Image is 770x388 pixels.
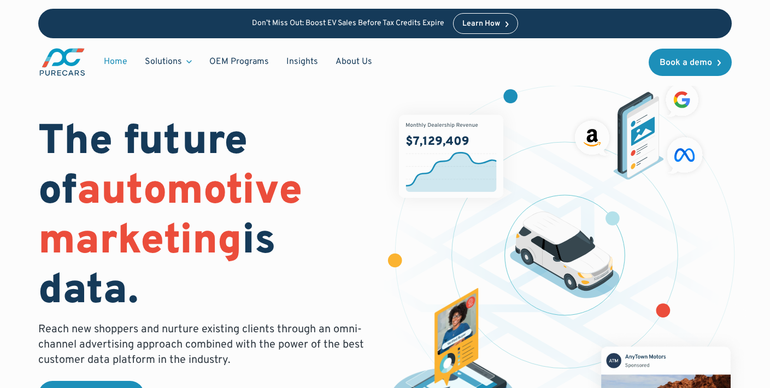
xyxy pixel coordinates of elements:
[38,47,86,77] img: purecars logo
[38,166,302,268] span: automotive marketing
[252,19,444,28] p: Don’t Miss Out: Boost EV Sales Before Tax Credits Expire
[399,115,503,198] img: chart showing monthly dealership revenue of $7m
[145,56,182,68] div: Solutions
[660,58,712,67] div: Book a demo
[136,51,201,72] div: Solutions
[38,322,371,368] p: Reach new shoppers and nurture existing clients through an omni-channel advertising approach comb...
[462,20,500,28] div: Learn How
[38,118,372,318] h1: The future of is data.
[649,49,732,76] a: Book a demo
[201,51,278,72] a: OEM Programs
[95,51,136,72] a: Home
[453,13,518,34] a: Learn How
[327,51,381,72] a: About Us
[278,51,327,72] a: Insights
[570,79,708,180] img: ads on social media and advertising partners
[38,47,86,77] a: main
[510,211,620,298] img: illustration of a vehicle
